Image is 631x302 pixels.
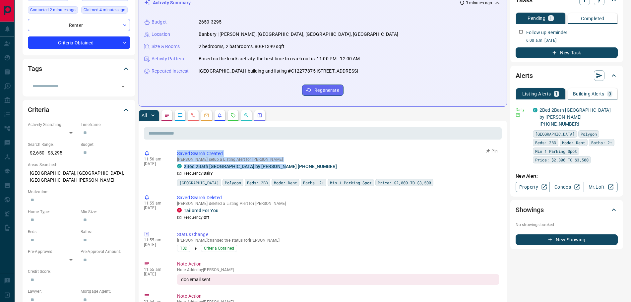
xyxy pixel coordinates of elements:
span: Mode: Rent [274,179,297,186]
div: Showings [516,202,618,218]
strong: Daily [204,171,213,176]
p: Note Action [177,261,499,268]
span: Min 1 Parking Spot [330,179,372,186]
svg: Listing Alerts [217,113,222,118]
p: [PERSON_NAME] changed the status for [PERSON_NAME] [177,238,499,243]
p: Pre-Approval Amount: [81,249,130,255]
div: Renter [28,19,130,31]
svg: Agent Actions [257,113,262,118]
p: All [142,113,147,118]
p: [DATE] [144,242,167,247]
svg: Requests [230,113,236,118]
p: Activity Pattern [152,55,184,62]
button: New Task [516,47,618,58]
svg: Opportunities [244,113,249,118]
p: Pre-Approved: [28,249,77,255]
p: Credit Score: [28,269,130,274]
h2: Alerts [516,70,533,81]
p: Frequency: [184,170,213,176]
p: Location [152,31,170,38]
span: Beds: 2BD [247,179,268,186]
span: Beds: 2BD [535,139,556,146]
p: Note Action [177,293,499,300]
span: Contacted 2 minutes ago [30,7,76,13]
p: [DATE] [144,272,167,276]
button: Regenerate [302,85,344,96]
span: Criteria Obtained [204,245,234,252]
p: Note Added by [PERSON_NAME] [177,268,499,272]
p: Mortgage Agent: [81,288,130,294]
span: Price: $2,800 TO $3,500 [535,156,589,163]
p: [PERSON_NAME] deleted a Listing Alert for [PERSON_NAME] [177,201,499,206]
p: 2650-3295 [199,19,221,26]
h2: Showings [516,205,544,215]
div: doc email sent [177,274,499,285]
h2: Tags [28,63,42,74]
span: Baths: 2+ [303,179,324,186]
p: Beds: [28,229,77,235]
svg: Lead Browsing Activity [177,113,183,118]
p: Motivation: [28,189,130,195]
p: $2,650 - $3,295 [28,148,77,158]
p: Follow up Reminder [526,29,567,36]
svg: Notes [164,113,169,118]
p: 11:55 am [144,201,167,206]
span: [GEOGRAPHIC_DATA] [535,131,575,137]
span: Polygon [225,179,241,186]
svg: Calls [191,113,196,118]
button: Open [118,82,128,91]
p: Lawyer: [28,288,77,294]
p: [GEOGRAPHIC_DATA] Ⅰ building and listing #C12277875 [STREET_ADDRESS] [199,68,358,75]
p: Actively Searching: [28,122,77,128]
p: Building Alerts [573,91,604,96]
p: Min Size: [81,209,130,215]
p: Home Type: [28,209,77,215]
span: [GEOGRAPHIC_DATA] [179,179,219,186]
p: Pending [528,16,545,21]
span: Claimed 4 minutes ago [84,7,125,13]
p: Saved Search Created [177,150,499,157]
a: Mr.Loft [584,182,618,192]
a: 2Bed 2Bath [GEOGRAPHIC_DATA] by [PERSON_NAME] [PHONE_NUMBER] [539,107,611,127]
p: 11:56 am [144,157,167,161]
a: 2Bed 2Bath [GEOGRAPHIC_DATA] by [PERSON_NAME] [PHONE_NUMBER] [184,164,337,169]
h2: Criteria [28,104,49,115]
a: Property [516,182,550,192]
p: Frequency: [184,214,209,220]
p: Status Change [177,231,499,238]
span: Min 1 Parking Spot [535,148,577,154]
p: Areas Searched: [28,162,130,168]
p: 2 bedrooms, 2 bathrooms, 800-1399 sqft [199,43,284,50]
button: New Showing [516,234,618,245]
span: Mode: Rent [562,139,585,146]
p: No showings booked [516,222,618,228]
p: Repeated Interest [152,68,189,75]
p: Based on the lead's activity, the best time to reach out is: 11:00 PM - 12:00 AM [199,55,360,62]
p: 11:55 am [144,238,167,242]
button: Pin [482,148,502,154]
span: Polygon [581,131,597,137]
p: New Alert: [516,173,618,180]
p: Listing Alerts [522,91,551,96]
p: Daily [516,107,529,113]
div: Tags [28,61,130,77]
svg: Email [516,113,520,117]
p: Timeframe: [81,122,130,128]
p: 1 [555,91,558,96]
div: Criteria [28,102,130,118]
strong: Off [204,215,209,220]
p: Banbury | [PERSON_NAME], [GEOGRAPHIC_DATA], [GEOGRAPHIC_DATA], [GEOGRAPHIC_DATA] [199,31,399,38]
p: [GEOGRAPHIC_DATA], [GEOGRAPHIC_DATA], [GEOGRAPHIC_DATA] | [PERSON_NAME] [28,168,130,186]
div: condos.ca [533,108,537,112]
p: Search Range: [28,142,77,148]
p: Budget [152,19,167,26]
div: property.ca [177,208,182,212]
span: TBD [180,245,187,252]
p: Budget: [81,142,130,148]
p: [DATE] [144,206,167,210]
p: Baths: [81,229,130,235]
p: 1 [549,16,552,21]
p: [PERSON_NAME] setup a Listing Alert for [PERSON_NAME] [177,157,499,162]
p: 0 [608,91,611,96]
div: condos.ca [177,164,182,168]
